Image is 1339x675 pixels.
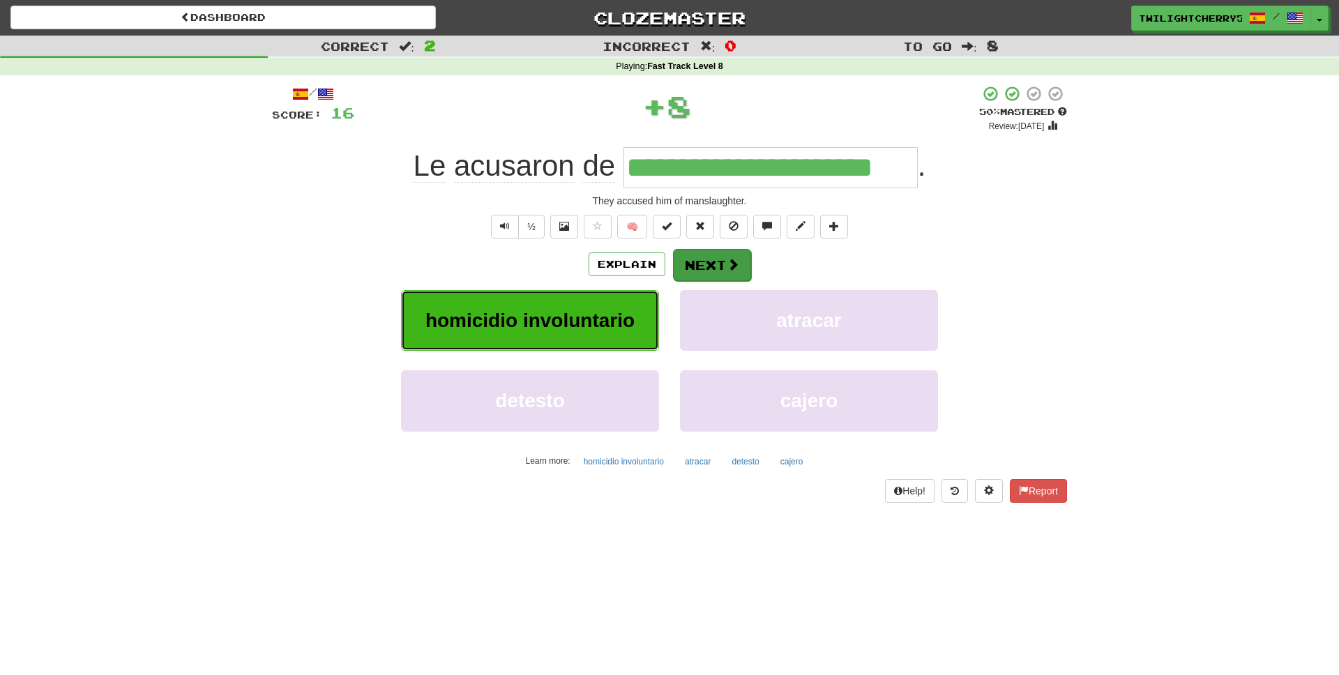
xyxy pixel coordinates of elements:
[1010,479,1067,503] button: Report
[457,6,882,30] a: Clozemaster
[272,194,1067,208] div: They accused him of manslaughter.
[584,215,612,238] button: Favorite sentence (alt+f)
[787,215,815,238] button: Edit sentence (alt+d)
[776,310,841,331] span: atracar
[617,215,647,238] button: 🧠
[401,370,659,431] button: detesto
[642,85,667,127] span: +
[753,215,781,238] button: Discuss sentence (alt+u)
[454,149,575,183] span: acusaron
[720,215,748,238] button: Ignore sentence (alt+i)
[686,215,714,238] button: Reset to 0% Mastered (alt+r)
[272,85,354,103] div: /
[962,40,977,52] span: :
[1131,6,1311,31] a: TwilightCherry5969 /
[653,215,681,238] button: Set this sentence to 100% Mastered (alt+m)
[979,106,1000,117] span: 50 %
[677,451,718,472] button: atracar
[518,215,545,238] button: ½
[724,451,766,472] button: detesto
[667,89,691,123] span: 8
[1139,12,1242,24] span: TwilightCherry5969
[331,104,354,121] span: 16
[941,479,968,503] button: Round history (alt+y)
[647,61,723,71] strong: Fast Track Level 8
[700,40,716,52] span: :
[321,39,389,53] span: Correct
[550,215,578,238] button: Show image (alt+x)
[903,39,952,53] span: To go
[488,215,545,238] div: Text-to-speech controls
[780,390,838,411] span: cajero
[673,249,751,281] button: Next
[10,6,436,29] a: Dashboard
[272,109,322,121] span: Score:
[987,37,999,54] span: 8
[526,456,570,466] small: Learn more:
[725,37,736,54] span: 0
[399,40,414,52] span: :
[680,370,938,431] button: cajero
[918,149,926,182] span: .
[820,215,848,238] button: Add to collection (alt+a)
[414,149,446,183] span: Le
[773,451,811,472] button: cajero
[576,451,672,472] button: homicidio involuntario
[989,121,1045,131] small: Review: [DATE]
[495,390,565,411] span: detesto
[603,39,690,53] span: Incorrect
[979,106,1067,119] div: Mastered
[424,37,436,54] span: 2
[1273,11,1280,21] span: /
[885,479,935,503] button: Help!
[491,215,519,238] button: Play sentence audio (ctl+space)
[680,290,938,351] button: atracar
[401,290,659,351] button: homicidio involuntario
[582,149,615,183] span: de
[425,310,635,331] span: homicidio involuntario
[589,252,665,276] button: Explain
